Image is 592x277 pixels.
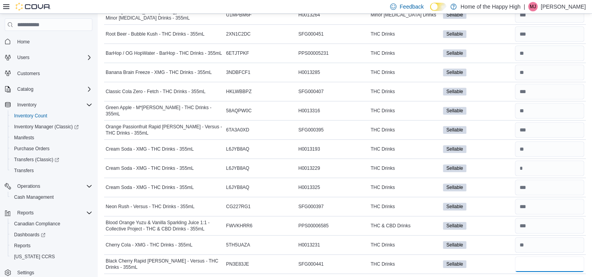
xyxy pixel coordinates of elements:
span: 2XN1C2DC [226,31,251,37]
span: Feedback [399,3,423,11]
span: Operations [14,182,92,191]
a: Customers [14,69,43,78]
span: Sellable [446,222,463,229]
span: Cash Management [11,192,92,202]
span: THC Drinks [371,69,395,76]
a: Transfers (Classic) [8,154,95,165]
span: L6JYB8AQ [226,165,249,171]
span: Cream Soda - XMG - THC Drinks - 355mL [106,184,194,191]
span: THC Drinks [371,165,395,171]
button: [US_STATE] CCRS [8,251,95,262]
a: Cash Management [11,192,57,202]
span: THC Drinks [371,261,395,267]
span: Manifests [11,133,92,142]
div: H0013231 [297,240,369,250]
div: SFG000395 [297,125,369,135]
span: Transfers [14,167,34,174]
span: Dashboards [14,232,45,238]
span: Reports [17,210,34,216]
a: Dashboards [11,230,49,239]
div: H0013229 [297,164,369,173]
span: U1MPBM6F [226,12,252,18]
button: Users [14,53,32,62]
a: [US_STATE] CCRS [11,252,58,261]
span: Purchase Orders [14,146,50,152]
button: Catalog [2,84,95,95]
div: PPS00005231 [297,49,369,58]
span: FWVKHRR6 [226,223,252,229]
a: Purchase Orders [11,144,53,153]
span: Home [17,39,30,45]
span: Inventory Count [14,113,47,119]
span: Neon Rush - Versus - THC Drinks - 355mL [106,203,194,210]
div: H0013325 [297,183,369,192]
p: [PERSON_NAME] [541,2,586,11]
span: Washington CCRS [11,252,92,261]
span: Sellable [443,88,467,95]
span: CG227RG1 [226,203,251,210]
span: Inventory [17,102,36,108]
span: Catalog [17,86,33,92]
span: Root Beer - Bubble Kush - THC Drinks - 355mL [106,31,205,37]
span: Reports [14,243,31,249]
span: Settings [17,270,34,276]
p: | [524,2,525,11]
div: SFG000407 [297,87,369,96]
div: H0013264 [297,10,369,20]
a: Dashboards [8,229,95,240]
span: Users [14,53,92,62]
span: Sellable [446,69,463,76]
span: Sellable [446,241,463,248]
div: Mimi Johnson [528,2,538,11]
span: Sellable [443,260,467,268]
span: THC Drinks [371,50,395,56]
span: Transfers (Classic) [11,155,92,164]
img: Cova [16,3,51,11]
button: Canadian Compliance [8,218,95,229]
span: Canadian Compliance [14,221,60,227]
span: Sellable [446,88,463,95]
span: Cash Management [14,194,54,200]
button: Inventory [14,100,40,110]
span: Manifests [14,135,34,141]
span: L6JYB8AQ [226,184,249,191]
span: Canadian Compliance [11,219,92,228]
span: Sellable [443,30,467,38]
span: Sellable [443,107,467,115]
button: Operations [14,182,43,191]
span: Transfers (Classic) [14,156,59,163]
div: SFG000397 [297,202,369,211]
span: THC Drinks [371,88,395,95]
span: Cherry Cola - XMG - THC Drinks - 355mL [106,242,193,248]
span: Reports [11,241,92,250]
div: SFG000451 [297,29,369,39]
span: Sellable [443,126,467,134]
span: Sellable [443,11,467,19]
button: Catalog [14,85,36,94]
span: PN3E83JE [226,261,249,267]
span: Sellable [446,50,463,57]
span: Minor [MEDICAL_DATA] Drinks [371,12,436,18]
span: Orange Passionfruit Rapid [PERSON_NAME] - Versus - THC Drinks - 355mL [106,124,223,136]
button: Purchase Orders [8,143,95,154]
span: Sellable [443,49,467,57]
a: Canadian Compliance [11,219,63,228]
span: Sellable [446,146,463,153]
button: Operations [2,181,95,192]
span: Sellable [443,203,467,210]
span: THC Drinks [371,127,395,133]
button: Reports [2,207,95,218]
span: Inventory Manager (Classic) [11,122,92,131]
span: Sellable [446,107,463,114]
span: Operations [17,183,40,189]
a: Inventory Count [11,111,50,121]
span: L6JYB8AQ [226,146,249,152]
button: Inventory [2,99,95,110]
span: Sellable [446,261,463,268]
span: THC Drinks [371,31,395,37]
span: Sellable [443,68,467,76]
div: PPS00006585 [297,221,369,230]
span: Purchase Orders [11,144,92,153]
button: Inventory Count [8,110,95,121]
button: Users [2,52,95,63]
